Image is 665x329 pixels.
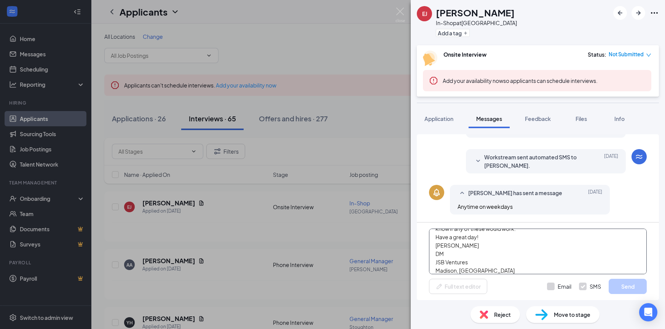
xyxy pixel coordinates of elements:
span: Not Submitted [609,51,644,58]
button: Send [609,279,647,294]
span: Messages [476,115,502,122]
svg: Bell [432,188,441,197]
span: Application [424,115,453,122]
span: Move to stage [554,310,590,319]
span: Reject [494,310,511,319]
button: Add your availability now [443,77,503,84]
button: Full text editorPen [429,279,487,294]
svg: ArrowLeftNew [616,8,625,17]
svg: SmallChevronUp [458,189,467,198]
svg: SmallChevronDown [474,157,483,166]
span: [PERSON_NAME] has sent a message [468,189,562,198]
svg: Error [429,76,438,85]
svg: WorkstreamLogo [635,152,644,161]
span: Anytime on weekdays [458,203,513,210]
span: Feedback [525,115,551,122]
svg: ArrowRight [634,8,643,17]
div: Open Intercom Messenger [639,303,657,321]
span: down [646,52,651,58]
span: Info [614,115,625,122]
div: Status : [588,51,606,58]
button: PlusAdd a tag [436,29,470,37]
svg: Plus [463,31,468,35]
div: EJ [422,10,427,17]
span: Files [576,115,587,122]
button: ArrowLeftNew [613,6,627,20]
span: [DATE] [604,153,618,170]
b: Onsite Interview [443,51,486,58]
span: Workstream sent automated SMS to [PERSON_NAME]. [484,153,584,170]
button: ArrowRight [632,6,645,20]
h1: [PERSON_NAME] [436,6,515,19]
svg: Pen [435,283,443,290]
textarea: Hi [PERSON_NAME]! I'd like to set up an in person interview with you this week. I have some avail... [429,229,647,274]
div: In-Shop at [GEOGRAPHIC_DATA] [436,19,517,27]
span: so applicants can schedule interviews. [443,77,598,84]
svg: Ellipses [650,8,659,17]
span: [DATE] [588,189,602,198]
